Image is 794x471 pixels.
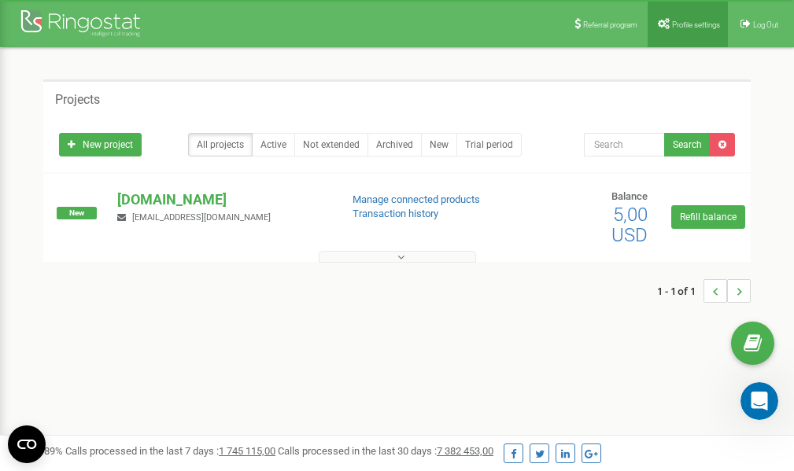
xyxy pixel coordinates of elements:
h5: Projects [55,93,100,107]
button: Open CMP widget [8,425,46,463]
u: 1 745 115,00 [219,445,275,457]
span: New [57,207,97,219]
a: Archived [367,133,422,156]
iframe: Intercom live chat [740,382,778,420]
a: Not extended [294,133,368,156]
span: Log Out [753,20,778,29]
span: Calls processed in the last 7 days : [65,445,275,457]
a: New project [59,133,142,156]
input: Search [584,133,665,156]
span: Calls processed in the last 30 days : [278,445,493,457]
a: Refill balance [671,205,745,229]
span: Profile settings [672,20,720,29]
span: Balance [611,190,648,202]
span: 5,00 USD [611,204,648,246]
button: Search [664,133,711,156]
p: [DOMAIN_NAME] [117,190,327,210]
u: 7 382 453,00 [437,445,493,457]
a: Transaction history [353,208,438,219]
a: All projects [188,133,253,156]
span: [EMAIL_ADDRESS][DOMAIN_NAME] [132,212,271,223]
a: Active [252,133,295,156]
span: 1 - 1 of 1 [657,279,704,303]
a: Manage connected products [353,193,480,205]
a: Trial period [456,133,522,156]
span: Referral program [583,20,637,29]
nav: ... [657,263,751,318]
a: New [421,133,457,156]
